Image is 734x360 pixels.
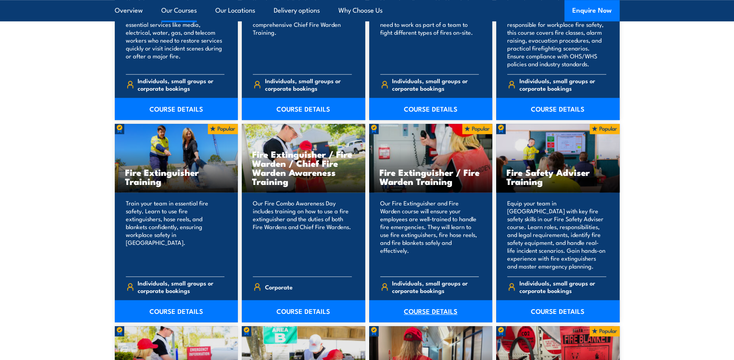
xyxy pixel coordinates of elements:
p: Train your team in essential fire safety. Learn to use fire extinguishers, hose reels, and blanke... [126,199,225,270]
span: Individuals, small groups or corporate bookings [392,279,479,294]
a: COURSE DETAILS [115,98,238,120]
a: COURSE DETAILS [115,300,238,322]
p: Equip your team in [GEOGRAPHIC_DATA] with key fire safety skills in our Fire Safety Adviser cours... [507,199,606,270]
span: Individuals, small groups or corporate bookings [519,77,606,92]
a: COURSE DETAILS [369,98,493,120]
h3: Fire Safety Adviser Training [506,168,609,186]
a: COURSE DETAILS [496,98,620,120]
a: COURSE DETAILS [242,300,365,322]
span: Individuals, small groups or corporate bookings [392,77,479,92]
span: Corporate [265,281,293,293]
span: Individuals, small groups or corporate bookings [519,279,606,294]
a: COURSE DETAILS [369,300,493,322]
span: Individuals, small groups or corporate bookings [138,77,224,92]
a: COURSE DETAILS [242,98,365,120]
p: Our Fire Extinguisher and Fire Warden course will ensure your employees are well-trained to handl... [380,199,479,270]
span: Individuals, small groups or corporate bookings [265,77,352,92]
h3: Fire Extinguisher Training [125,168,228,186]
h3: Fire Extinguisher / Fire Warden Training [379,168,482,186]
h3: Fire Extinguisher / Fire Warden / Chief Fire Warden Awareness Training [252,149,355,186]
span: Individuals, small groups or corporate bookings [138,279,224,294]
p: Our Fire Combo Awareness Day includes training on how to use a fire extinguisher and the duties o... [253,199,352,270]
a: COURSE DETAILS [496,300,620,322]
